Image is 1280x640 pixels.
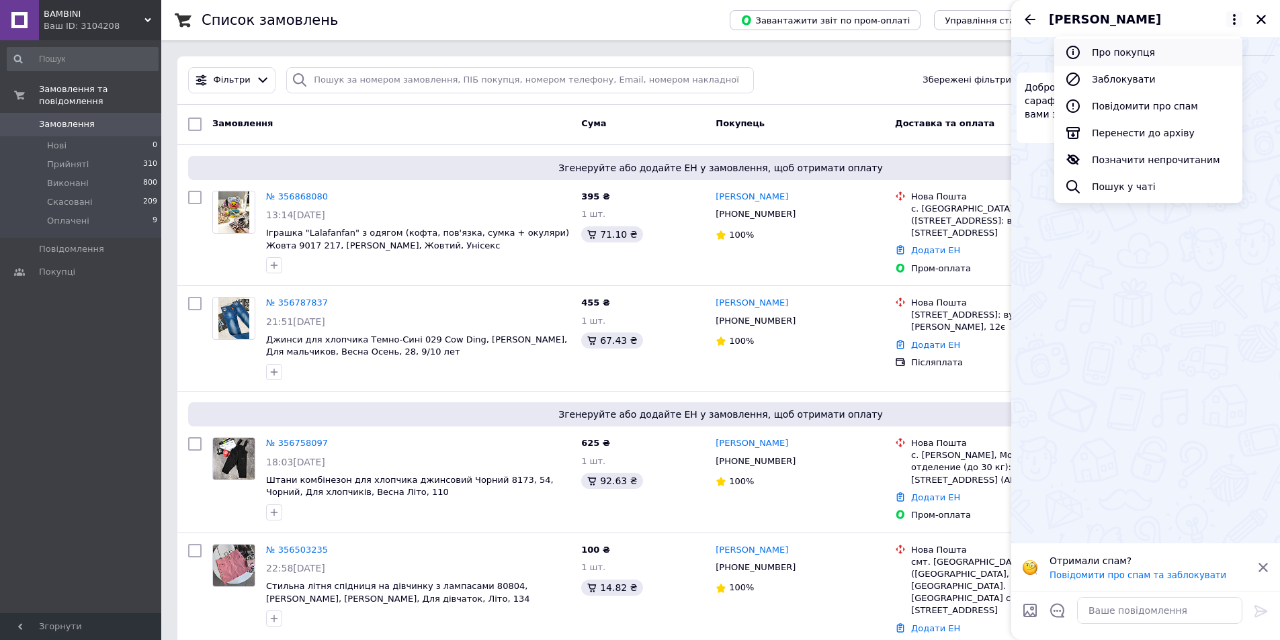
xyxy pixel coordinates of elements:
[266,438,328,448] a: № 356758097
[143,158,157,171] span: 310
[729,336,754,346] span: 100%
[47,177,89,189] span: Виконані
[212,118,273,128] span: Замовлення
[1022,11,1038,28] button: Назад
[895,118,994,128] span: Доставка та оплата
[581,545,610,555] span: 100 ₴
[1049,11,1161,28] span: [PERSON_NAME]
[212,191,255,234] a: Фото товару
[266,334,567,357] span: Джинси для хлопчика Темно-Сині 029 Cow Ding, [PERSON_NAME], Для мальчиков, Весна Осень, 28, 9/10 лет
[194,408,1248,421] span: Згенеруйте або додайте ЕН у замовлення, щоб отримати оплату
[730,10,921,30] button: Завантажити звіт по пром-оплаті
[47,158,89,171] span: Прийняті
[911,191,1099,203] div: Нова Пошта
[581,191,610,201] span: 395 ₴
[1050,570,1226,580] button: Повідомити про спам та заблокувати
[713,559,798,576] div: [PHONE_NUMBER]
[581,456,605,466] span: 1 шт.
[213,545,255,586] img: Фото товару
[911,492,960,502] a: Додати ЕН
[716,437,788,450] a: [PERSON_NAME]
[581,438,610,448] span: 625 ₴
[911,245,960,255] a: Додати ЕН
[202,12,338,28] h1: Список замовлень
[39,243,104,255] span: Повідомлення
[581,209,605,219] span: 1 шт.
[47,196,93,208] span: Скасовані
[740,14,910,26] span: Завантажити звіт по пром-оплаті
[286,67,754,93] input: Пошук за номером замовлення, ПІБ покупця, номером телефону, Email, номером накладної
[266,563,325,574] span: 22:58[DATE]
[47,140,67,152] span: Нові
[266,210,325,220] span: 13:14[DATE]
[266,475,554,498] a: Штани комбінезон для хлопчика джинсовий Чорний 8173, 54, Чорний, Для хлопчиків, Весна Літо, 110
[911,509,1099,521] div: Пром-оплата
[911,544,1099,556] div: Нова Пошта
[143,177,157,189] span: 800
[911,340,960,350] a: Додати ЕН
[1054,66,1242,93] button: Заблокувати
[911,297,1099,309] div: Нова Пошта
[39,266,75,278] span: Покупці
[911,449,1099,486] div: с. [PERSON_NAME], Мобильное отделение (до 30 кг): ул. [STREET_ADDRESS] (АЕ 7763 ОХ)
[1054,120,1242,146] button: Перенести до архіву
[7,47,159,71] input: Пошук
[44,8,144,20] span: BAMBINI
[1017,48,1275,62] div: 12.08.2025
[212,544,255,587] a: Фото товару
[39,118,95,130] span: Замовлення
[911,263,1099,275] div: Пром-оплата
[945,15,1048,26] span: Управління статусами
[911,203,1099,240] div: с. [GEOGRAPHIC_DATA] ([STREET_ADDRESS]: вул. [STREET_ADDRESS]
[1025,81,1215,121] span: Доброго дня чи у вас можна заказати сарафан [PERSON_NAME] і чи можна з вами зв’язатися по телефону
[266,457,325,467] span: 18:03[DATE]
[1054,173,1242,200] button: Пошук у чаті
[194,161,1248,175] span: Згенеруйте або додайте ЕН у замовлення, щоб отримати оплату
[1022,559,1038,576] img: :face_with_monocle:
[44,20,161,32] div: Ваш ID: 3104208
[581,580,642,596] div: 14.82 ₴
[581,332,642,349] div: 67.43 ₴
[911,437,1099,449] div: Нова Пошта
[218,191,250,233] img: Фото товару
[266,545,328,555] a: № 356503235
[581,316,605,326] span: 1 шт.
[581,226,642,242] div: 71.10 ₴
[716,297,788,310] a: [PERSON_NAME]
[581,118,606,128] span: Cума
[1253,11,1269,28] button: Закрити
[923,74,1014,87] span: Збережені фільтри:
[153,140,157,152] span: 0
[1054,93,1242,120] button: Повідомити про спам
[729,476,754,486] span: 100%
[934,10,1058,30] button: Управління статусами
[266,298,328,308] a: № 356787837
[729,230,754,240] span: 100%
[1049,11,1242,28] button: [PERSON_NAME]
[581,473,642,489] div: 92.63 ₴
[713,453,798,470] div: [PHONE_NUMBER]
[153,215,157,227] span: 9
[266,581,529,604] a: Стильна літня спідниця на дівчинку з лампасами 80804, [PERSON_NAME], [PERSON_NAME], Для дівчаток,...
[266,316,325,327] span: 21:51[DATE]
[1049,602,1066,619] button: Відкрити шаблони відповідей
[911,309,1099,333] div: [STREET_ADDRESS]: вул. [PERSON_NAME], 12є
[1050,554,1249,567] p: Отримали спам?
[716,544,788,557] a: [PERSON_NAME]
[212,297,255,340] a: Фото товару
[1054,39,1242,66] button: Про покупця
[266,228,569,250] a: Іграшка "Lalafanfan" з одягом (кофта, пов'язка, сумка + окуляри) Жовта 9017 217, [PERSON_NAME], Ж...
[1054,146,1242,173] button: Позначити непрочитаним
[39,83,161,107] span: Замовлення та повідомлення
[713,205,798,223] div: [PHONE_NUMBER]
[911,357,1099,369] div: Післяплата
[143,196,157,208] span: 209
[713,312,798,330] div: [PHONE_NUMBER]
[716,191,788,203] a: [PERSON_NAME]
[911,623,960,633] a: Додати ЕН
[47,215,89,227] span: Оплачені
[218,298,250,339] img: Фото товару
